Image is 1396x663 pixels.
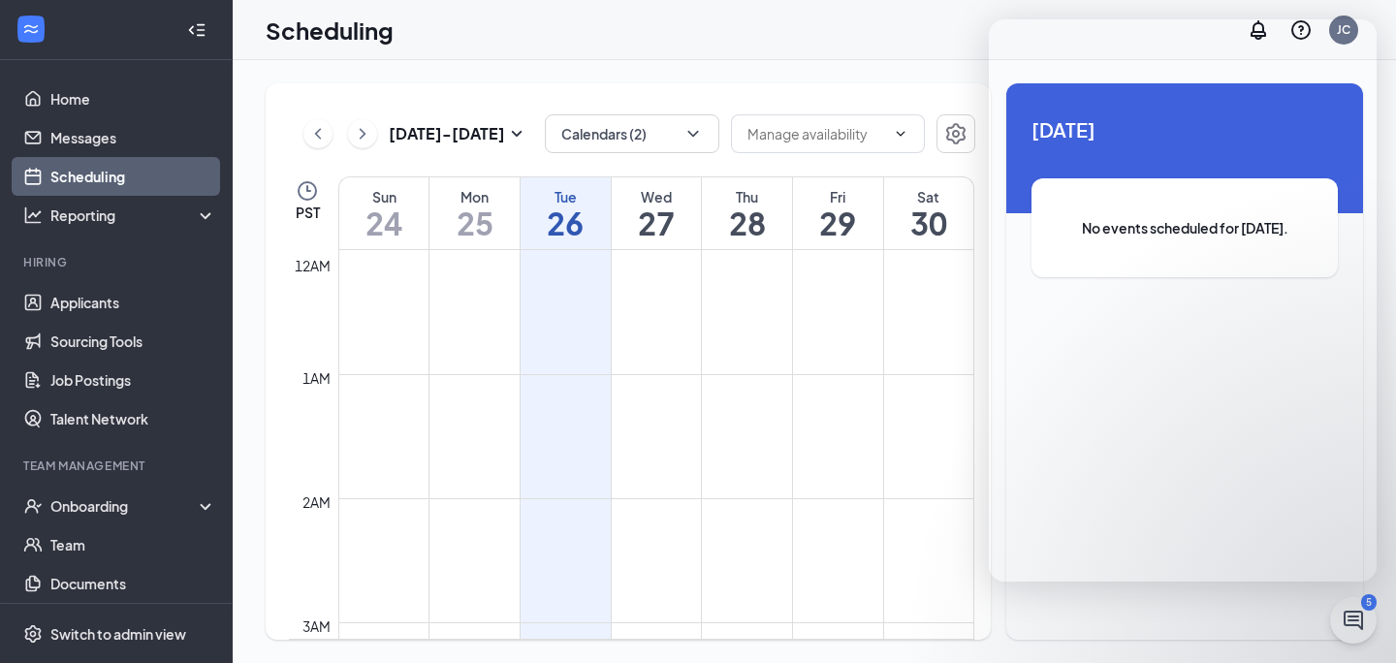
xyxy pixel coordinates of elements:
[339,206,428,239] h1: 24
[702,177,792,249] a: August 28, 2025
[989,19,1377,582] iframe: Intercom live chat
[50,361,216,399] a: Job Postings
[793,177,883,249] a: August 29, 2025
[429,206,520,239] h1: 25
[1289,18,1313,42] svg: QuestionInfo
[23,496,43,516] svg: UserCheck
[50,564,216,603] a: Documents
[521,177,611,249] a: August 26, 2025
[339,187,428,206] div: Sun
[21,19,41,39] svg: WorkstreamLogo
[303,119,333,148] button: ChevronLeft
[353,122,372,145] svg: ChevronRight
[291,255,334,276] div: 12am
[23,205,43,225] svg: Analysis
[793,206,883,239] h1: 29
[702,187,792,206] div: Thu
[23,458,212,474] div: Team Management
[187,20,206,40] svg: Collapse
[50,79,216,118] a: Home
[612,206,702,239] h1: 27
[505,122,528,145] svg: SmallChevronDown
[23,624,43,644] svg: Settings
[296,179,319,203] svg: Clock
[299,616,334,637] div: 3am
[308,122,328,145] svg: ChevronLeft
[23,254,212,270] div: Hiring
[50,399,216,438] a: Talent Network
[1247,18,1270,42] svg: Notifications
[50,496,200,516] div: Onboarding
[884,206,973,239] h1: 30
[793,187,883,206] div: Fri
[884,187,973,206] div: Sat
[936,114,975,153] button: Settings
[50,283,216,322] a: Applicants
[348,119,377,148] button: ChevronRight
[299,491,334,513] div: 2am
[521,206,611,239] h1: 26
[884,177,973,249] a: August 30, 2025
[339,177,428,249] a: August 24, 2025
[683,124,703,143] svg: ChevronDown
[50,525,216,564] a: Team
[389,123,505,144] h3: [DATE] - [DATE]
[50,624,186,644] div: Switch to admin view
[266,14,394,47] h1: Scheduling
[612,177,702,249] a: August 27, 2025
[702,206,792,239] h1: 28
[1330,597,1377,644] iframe: Intercom live chat
[50,157,216,196] a: Scheduling
[521,187,611,206] div: Tue
[50,118,216,157] a: Messages
[612,187,702,206] div: Wed
[429,187,520,206] div: Mon
[50,205,217,225] div: Reporting
[1361,594,1377,611] div: 5
[944,122,968,145] svg: Settings
[299,367,334,389] div: 1am
[545,114,719,153] button: Calendars (2)ChevronDown
[296,203,320,222] span: PST
[747,123,885,144] input: Manage availability
[50,322,216,361] a: Sourcing Tools
[893,126,908,142] svg: ChevronDown
[429,177,520,249] a: August 25, 2025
